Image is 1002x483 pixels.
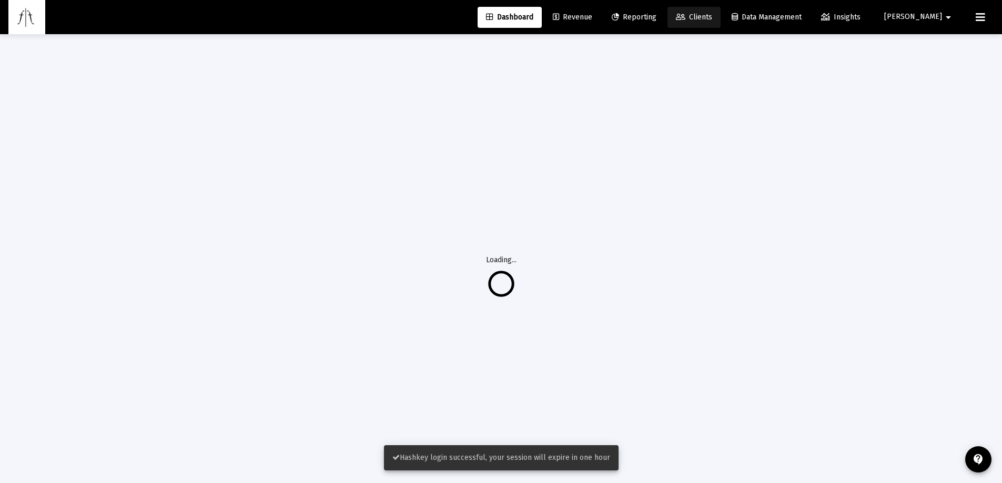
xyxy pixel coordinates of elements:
[667,7,721,28] a: Clients
[603,7,665,28] a: Reporting
[553,13,592,22] span: Revenue
[884,13,942,22] span: [PERSON_NAME]
[478,7,542,28] a: Dashboard
[612,13,656,22] span: Reporting
[676,13,712,22] span: Clients
[972,453,985,466] mat-icon: contact_support
[392,453,610,462] span: Hashkey login successful, your session will expire in one hour
[723,7,810,28] a: Data Management
[821,13,861,22] span: Insights
[942,7,955,28] mat-icon: arrow_drop_down
[16,7,37,28] img: Dashboard
[872,6,967,27] button: [PERSON_NAME]
[486,13,533,22] span: Dashboard
[813,7,869,28] a: Insights
[544,7,601,28] a: Revenue
[732,13,802,22] span: Data Management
